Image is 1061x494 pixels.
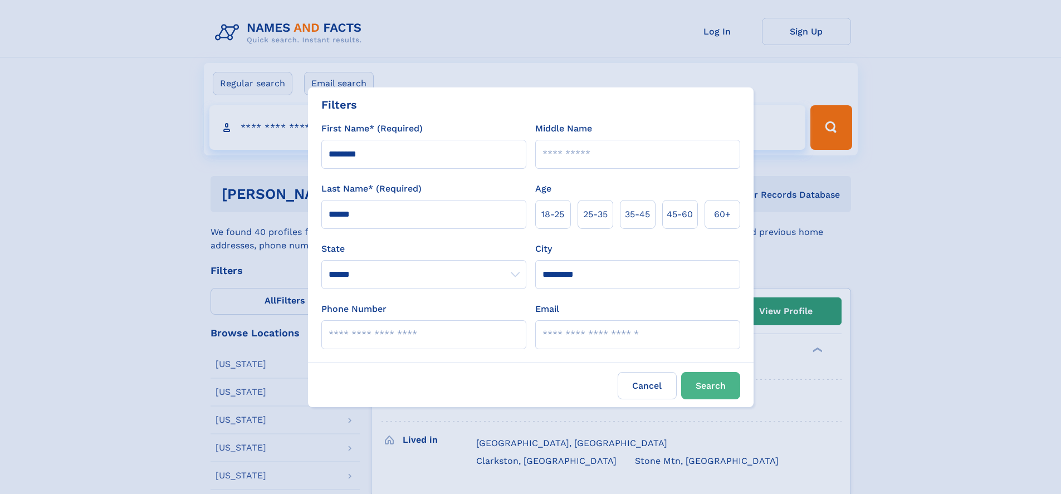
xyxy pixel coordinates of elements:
label: Phone Number [321,302,387,316]
label: First Name* (Required) [321,122,423,135]
label: Middle Name [535,122,592,135]
label: Email [535,302,559,316]
label: Age [535,182,551,195]
div: Filters [321,96,357,113]
span: 25‑35 [583,208,608,221]
span: 45‑60 [667,208,693,221]
label: City [535,242,552,256]
span: 35‑45 [625,208,650,221]
label: Cancel [618,372,677,399]
label: State [321,242,526,256]
span: 18‑25 [541,208,564,221]
span: 60+ [714,208,731,221]
label: Last Name* (Required) [321,182,422,195]
button: Search [681,372,740,399]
